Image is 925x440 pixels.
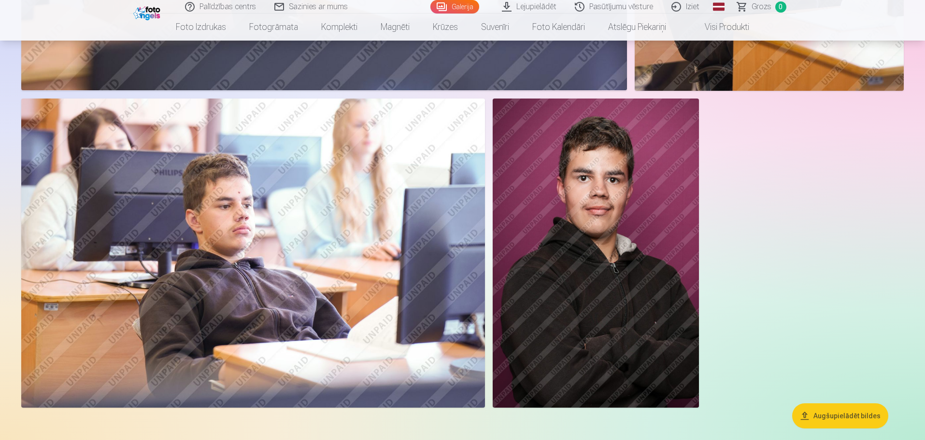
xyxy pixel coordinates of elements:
span: 0 [775,1,786,13]
a: Fotogrāmata [238,14,310,41]
a: Komplekti [310,14,369,41]
a: Suvenīri [470,14,521,41]
button: Augšupielādēt bildes [792,403,888,428]
a: Atslēgu piekariņi [597,14,678,41]
a: Foto kalendāri [521,14,597,41]
span: Grozs [752,1,771,13]
a: Foto izdrukas [164,14,238,41]
a: Magnēti [369,14,421,41]
a: Visi produkti [678,14,761,41]
img: /fa1 [133,4,163,20]
a: Krūzes [421,14,470,41]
